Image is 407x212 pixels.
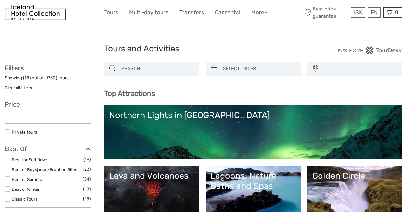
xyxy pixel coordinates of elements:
[109,171,195,181] div: Lava and Volcanoes
[12,196,38,202] a: Classic Tours
[215,8,240,17] a: Car rental
[12,177,44,182] a: Best of Summer
[220,63,298,74] input: SELECT DATES
[354,9,362,16] span: ISK
[338,46,402,54] img: PurchaseViaTourDesk.png
[5,75,91,85] div: Showing ( ) out of ( ) tours
[179,8,204,17] a: Transfers
[104,44,303,54] h1: Tours and Activities
[104,8,118,17] a: Tours
[12,167,77,172] a: Best of Reykjanes/Eruption Sites
[12,157,47,162] a: Best for Self Drive
[83,185,91,193] span: (18)
[119,63,196,74] input: SEARCH
[394,9,399,16] span: 0
[104,89,155,98] b: Top Attractions
[251,8,268,17] a: More
[109,110,398,120] div: Northern Lights in [GEOGRAPHIC_DATA]
[109,110,398,155] a: Northern Lights in [GEOGRAPHIC_DATA]
[46,75,56,81] label: 1760
[5,101,91,108] h3: Price
[24,75,29,81] label: 18
[83,156,91,163] span: (19)
[210,171,296,191] div: Lagoons, Nature Baths and Spas
[83,166,91,173] span: (23)
[5,64,24,72] strong: Filters
[12,187,40,192] a: Best of Winter
[5,85,32,90] a: Clear all filters
[312,171,398,181] div: Golden Circle
[303,5,350,19] span: Best price guarantee
[5,145,91,153] h3: Best Of
[12,129,37,135] a: Private tours
[129,8,169,17] a: Multi-day tours
[83,195,91,202] span: (18)
[368,7,381,18] div: EN
[5,5,66,20] img: 481-8f989b07-3259-4bb0-90ed-3da368179bdc_logo_small.jpg
[83,176,91,183] span: (34)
